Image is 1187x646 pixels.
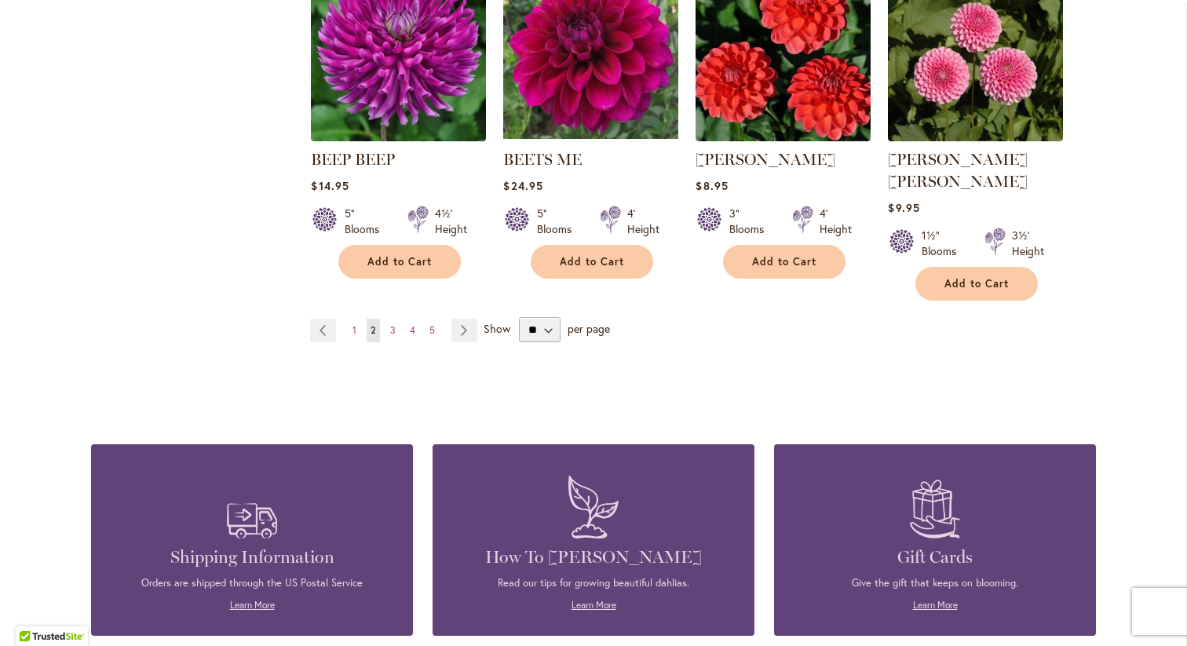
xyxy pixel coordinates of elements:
a: BEEP BEEP [311,150,395,169]
a: BENJAMIN MATTHEW [696,130,871,144]
div: 4½' Height [435,206,467,237]
span: Show [484,321,510,336]
span: 3 [390,324,396,336]
a: Learn More [230,599,275,611]
span: $14.95 [311,178,349,193]
a: 3 [386,319,400,342]
button: Add to Cart [915,267,1038,301]
div: 1½" Blooms [922,228,966,259]
div: 3½' Height [1012,228,1044,259]
h4: Shipping Information [115,546,389,568]
h4: Gift Cards [798,546,1072,568]
p: Orders are shipped through the US Postal Service [115,576,389,590]
div: 3" Blooms [729,206,773,237]
span: Add to Cart [944,277,1009,290]
span: Add to Cart [560,255,624,268]
span: Add to Cart [752,255,816,268]
a: 4 [406,319,419,342]
span: per page [568,321,610,336]
a: BEEP BEEP [311,130,486,144]
a: [PERSON_NAME] [PERSON_NAME] [888,150,1028,191]
div: 5" Blooms [345,206,389,237]
span: $24.95 [503,178,542,193]
a: Learn More [572,599,616,611]
div: 4' Height [820,206,852,237]
div: 5" Blooms [537,206,581,237]
span: 5 [429,324,435,336]
a: 5 [425,319,439,342]
div: 4' Height [627,206,659,237]
a: 1 [349,319,360,342]
span: $8.95 [696,178,728,193]
a: Learn More [913,599,958,611]
p: Give the gift that keeps on blooming. [798,576,1072,590]
h4: How To [PERSON_NAME] [456,546,731,568]
a: BEETS ME [503,150,582,169]
button: Add to Cart [723,245,846,279]
a: [PERSON_NAME] [696,150,835,169]
span: 4 [410,324,415,336]
span: 2 [371,324,376,336]
button: Add to Cart [338,245,461,279]
iframe: Launch Accessibility Center [12,590,56,634]
a: BEETS ME [503,130,678,144]
button: Add to Cart [531,245,653,279]
span: Add to Cart [367,255,432,268]
span: 1 [352,324,356,336]
p: Read our tips for growing beautiful dahlias. [456,576,731,590]
span: $9.95 [888,200,919,215]
a: BETTY ANNE [888,130,1063,144]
